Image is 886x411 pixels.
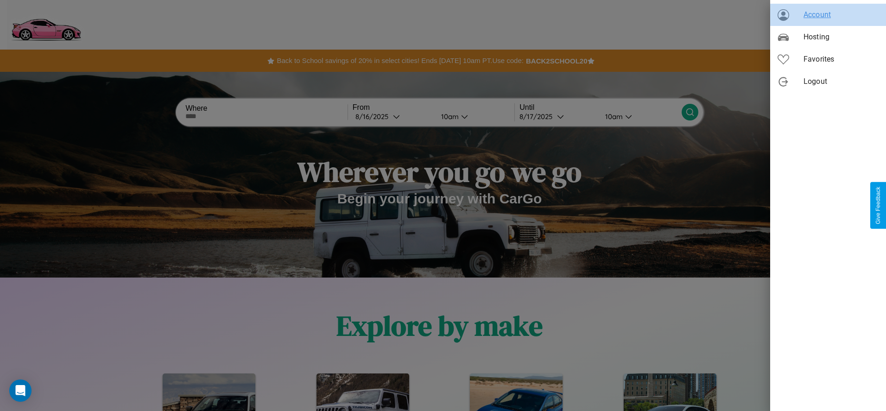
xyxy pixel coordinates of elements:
div: Account [770,4,886,26]
span: Favorites [804,54,879,65]
div: Give Feedback [875,187,881,224]
span: Hosting [804,32,879,43]
div: Logout [770,70,886,93]
span: Account [804,9,879,20]
div: Open Intercom Messenger [9,379,32,402]
div: Favorites [770,48,886,70]
div: Hosting [770,26,886,48]
span: Logout [804,76,879,87]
